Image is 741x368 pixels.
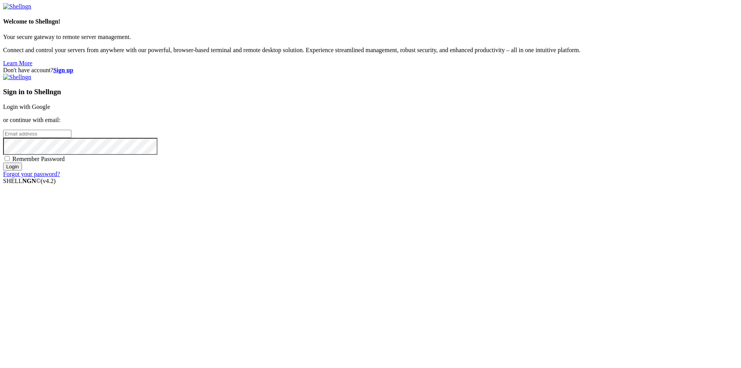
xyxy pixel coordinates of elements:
a: Forgot your password? [3,171,60,177]
p: Your secure gateway to remote server management. [3,34,738,41]
a: Sign up [53,67,73,73]
a: Learn More [3,60,32,66]
p: or continue with email: [3,117,738,124]
input: Login [3,163,22,171]
input: Email address [3,130,71,138]
b: NGN [22,178,36,184]
span: 4.2.0 [41,178,56,184]
img: Shellngn [3,74,31,81]
span: SHELL © [3,178,56,184]
div: Don't have account? [3,67,738,74]
h4: Welcome to Shellngn! [3,18,738,25]
span: Remember Password [12,156,65,162]
p: Connect and control your servers from anywhere with our powerful, browser-based terminal and remo... [3,47,738,54]
h3: Sign in to Shellngn [3,88,738,96]
img: Shellngn [3,3,31,10]
a: Login with Google [3,103,50,110]
input: Remember Password [5,156,10,161]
